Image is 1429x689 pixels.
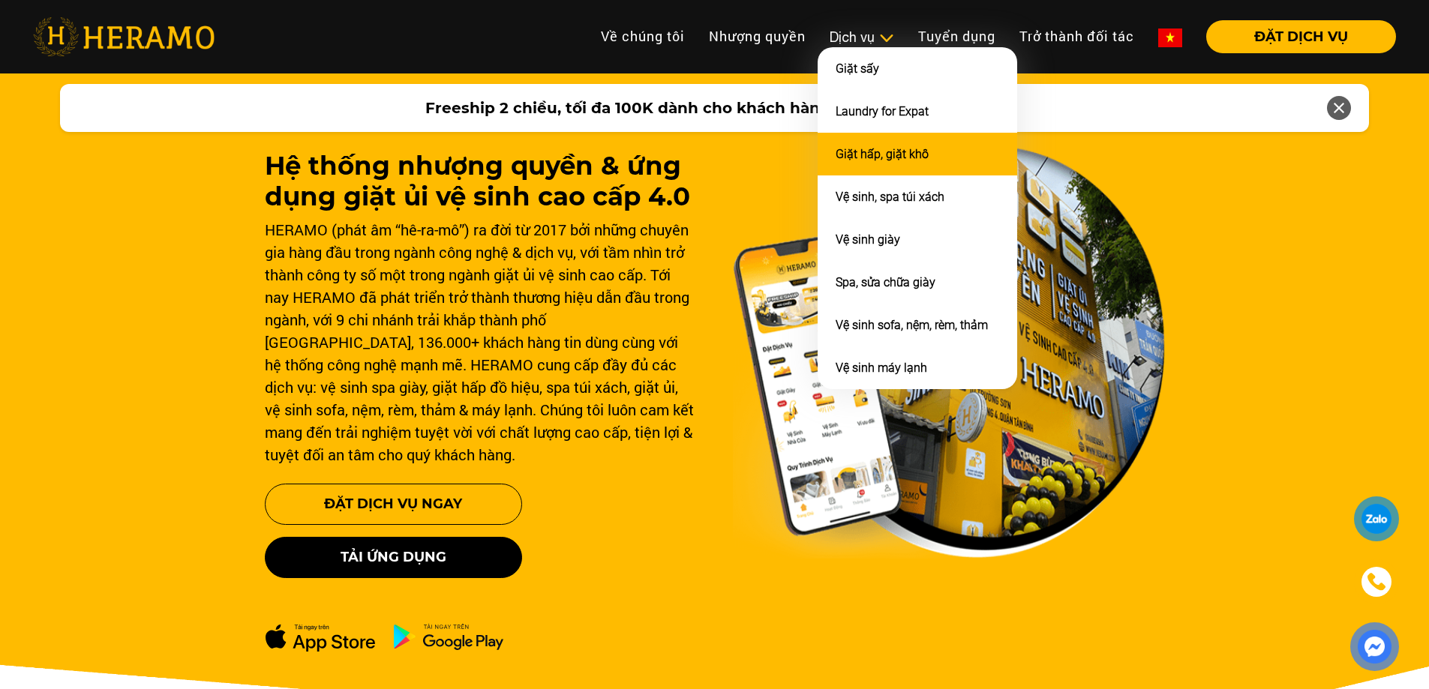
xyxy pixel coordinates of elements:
a: Vệ sinh giày [836,232,900,247]
a: Laundry for Expat [836,104,929,118]
img: banner [733,145,1165,559]
span: Freeship 2 chiều, tối đa 100K dành cho khách hàng mới [425,97,865,119]
a: Giặt hấp, giặt khô [836,147,929,161]
a: Về chúng tôi [589,20,697,52]
a: Vệ sinh, spa túi xách [836,190,944,204]
a: Vệ sinh máy lạnh [836,361,927,375]
button: Đặt Dịch Vụ Ngay [265,484,522,525]
img: ch-dowload [393,623,504,650]
img: phone-icon [1366,571,1387,592]
a: Spa, sửa chữa giày [836,275,935,289]
img: subToggleIcon [878,31,894,46]
a: Nhượng quyền [697,20,818,52]
a: ĐẶT DỊCH VỤ [1194,30,1396,43]
img: apple-dowload [265,623,376,652]
div: Dịch vụ [830,27,894,47]
div: HERAMO (phát âm “hê-ra-mô”) ra đời từ 2017 bởi những chuyên gia hàng đầu trong ngành công nghệ & ... [265,218,697,466]
a: phone-icon [1356,562,1397,602]
img: heramo-logo.png [33,17,215,56]
button: ĐẶT DỊCH VỤ [1206,20,1396,53]
button: Tải ứng dụng [265,537,522,578]
img: vn-flag.png [1158,28,1182,47]
a: Vệ sinh sofa, nệm, rèm, thảm [836,318,988,332]
a: Tuyển dụng [906,20,1007,52]
h1: Hệ thống nhượng quyền & ứng dụng giặt ủi vệ sinh cao cấp 4.0 [265,151,697,212]
a: Giặt sấy [836,61,879,76]
a: Trở thành đối tác [1007,20,1146,52]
